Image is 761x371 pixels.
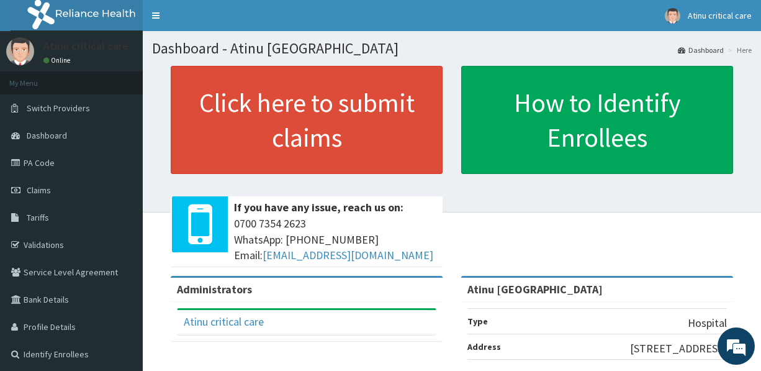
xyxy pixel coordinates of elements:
[27,103,90,114] span: Switch Providers
[630,341,727,357] p: [STREET_ADDRESS]
[171,66,443,174] a: Click here to submit claims
[665,8,680,24] img: User Image
[27,185,51,196] span: Claims
[467,316,488,327] b: Type
[725,45,752,55] li: Here
[43,40,128,52] p: Atinu critical care
[467,282,603,296] strong: Atinu [GEOGRAPHIC_DATA]
[234,216,436,263] span: 0700 7354 2623 WhatsApp: [PHONE_NUMBER] Email:
[184,314,264,329] a: Atinu critical care
[177,282,252,296] b: Administrators
[43,56,73,65] a: Online
[27,212,49,223] span: Tariffs
[688,315,727,331] p: Hospital
[461,66,733,174] a: How to Identify Enrollees
[152,40,752,57] h1: Dashboard - Atinu [GEOGRAPHIC_DATA]
[234,200,403,214] b: If you have any issue, reach us on:
[467,341,501,352] b: Address
[6,37,34,65] img: User Image
[678,45,724,55] a: Dashboard
[263,248,433,262] a: [EMAIL_ADDRESS][DOMAIN_NAME]
[688,10,752,21] span: Atinu critical care
[27,130,67,141] span: Dashboard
